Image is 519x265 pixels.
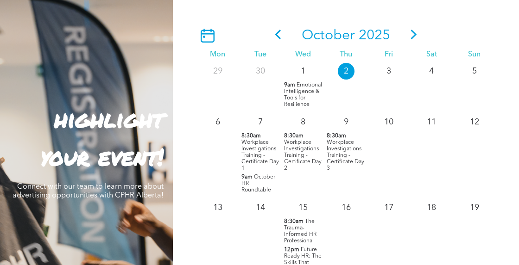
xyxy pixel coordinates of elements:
p: 11 [423,114,440,130]
p: 3 [380,63,397,80]
span: October HR Roundtable [241,174,275,193]
p: 10 [380,114,397,130]
p: 16 [338,199,354,216]
span: Workplace Investigations Training - Certificate Day 3 [327,140,364,171]
div: Mon [196,50,239,59]
span: 8:30am [327,133,346,139]
div: Thu [324,50,367,59]
span: Connect with our team to learn more about advertising opportunities with CPHR Alberta! [13,183,164,199]
span: 8:30am [284,218,304,225]
p: 14 [252,199,269,216]
span: October [302,29,355,43]
p: 17 [380,199,397,216]
p: 30 [252,63,269,80]
p: 12 [466,114,483,130]
p: 6 [209,114,226,130]
span: 9am [241,174,253,180]
span: 9am [284,82,295,88]
p: 13 [209,199,226,216]
p: 8 [295,114,311,130]
p: 9 [338,114,354,130]
p: 7 [252,114,269,130]
p: 18 [423,199,440,216]
div: Fri [367,50,410,59]
p: 19 [466,199,483,216]
p: 1 [295,63,311,80]
div: Wed [282,50,324,59]
p: 5 [466,63,483,80]
strong: highlight your event! [41,102,164,173]
span: 8:30am [241,133,261,139]
span: 2025 [359,29,390,43]
span: Workplace Investigations Training - Certificate Day 2 [284,140,322,171]
span: Emotional Intelligence & Tools for Resilience [284,82,322,107]
span: Workplace Investigations Training - Certificate Day 1 [241,140,279,171]
div: Sat [410,50,453,59]
div: Sun [453,50,496,59]
p: 29 [209,63,226,80]
div: Tue [239,50,282,59]
p: 15 [295,199,311,216]
span: 8:30am [284,133,304,139]
p: 4 [423,63,440,80]
p: 2 [338,63,354,80]
span: 12pm [284,247,299,253]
